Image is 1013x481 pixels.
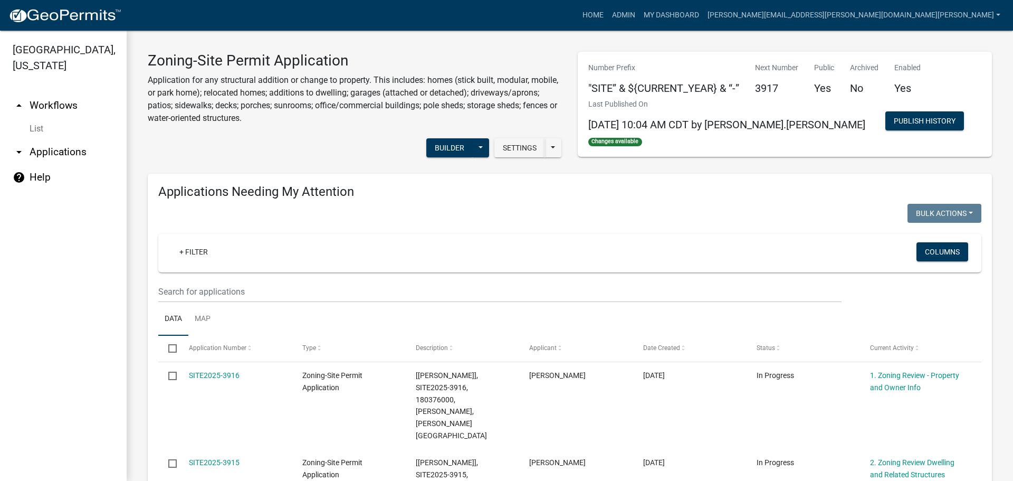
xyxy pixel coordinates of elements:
[643,458,665,467] span: 10/08/2025
[171,242,216,261] a: + Filter
[426,138,473,157] button: Builder
[850,62,878,73] p: Archived
[529,344,557,352] span: Applicant
[850,82,878,95] h5: No
[870,458,954,479] a: 2. Zoning Review Dwelling and Related Structures
[755,62,798,73] p: Next Number
[870,344,914,352] span: Current Activity
[916,242,968,261] button: Columns
[757,371,794,380] span: In Progress
[814,62,834,73] p: Public
[416,344,448,352] span: Description
[148,74,562,125] p: Application for any structural addition or change to property. This includes: homes (stick built,...
[158,281,842,303] input: Search for applications
[189,371,240,380] a: SITE2025-3916
[588,118,865,131] span: [DATE] 10:04 AM CDT by [PERSON_NAME].[PERSON_NAME]
[158,184,981,200] h4: Applications Needing My Attention
[13,99,25,112] i: arrow_drop_up
[178,336,292,361] datatable-header-cell: Application Number
[588,62,739,73] p: Number Prefix
[907,204,981,223] button: Bulk Actions
[894,82,921,95] h5: Yes
[406,336,519,361] datatable-header-cell: Description
[529,371,586,380] span: Jordan White
[494,138,545,157] button: Settings
[416,371,487,440] span: [Wayne Leitheiser], SITE2025-3916, 180376000, JACEY WHITE, SAYLERS BEACH RD
[13,171,25,184] i: help
[588,82,739,95] h5: "SITE” & ${CURRENT_YEAR} & “-”
[757,458,794,467] span: In Progress
[885,118,964,126] wm-modal-confirm: Workflow Publish History
[588,138,642,146] span: Changes available
[703,5,1005,25] a: [PERSON_NAME][EMAIL_ADDRESS][PERSON_NAME][DOMAIN_NAME][PERSON_NAME]
[148,52,562,70] h3: Zoning-Site Permit Application
[643,371,665,380] span: 10/08/2025
[747,336,860,361] datatable-header-cell: Status
[860,336,973,361] datatable-header-cell: Current Activity
[885,111,964,130] button: Publish History
[519,336,633,361] datatable-header-cell: Applicant
[189,458,240,467] a: SITE2025-3915
[639,5,703,25] a: My Dashboard
[302,371,362,392] span: Zoning-Site Permit Application
[13,146,25,158] i: arrow_drop_down
[188,303,217,336] a: Map
[578,5,608,25] a: Home
[643,344,680,352] span: Date Created
[529,458,586,467] span: Andrew Rockensock
[757,344,775,352] span: Status
[292,336,406,361] datatable-header-cell: Type
[894,62,921,73] p: Enabled
[158,336,178,361] datatable-header-cell: Select
[633,336,746,361] datatable-header-cell: Date Created
[814,82,834,95] h5: Yes
[302,458,362,479] span: Zoning-Site Permit Application
[158,303,188,336] a: Data
[870,371,959,392] a: 1. Zoning Review - Property and Owner Info
[189,344,246,352] span: Application Number
[588,99,865,110] p: Last Published On
[755,82,798,95] h5: 3917
[302,344,316,352] span: Type
[608,5,639,25] a: Admin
